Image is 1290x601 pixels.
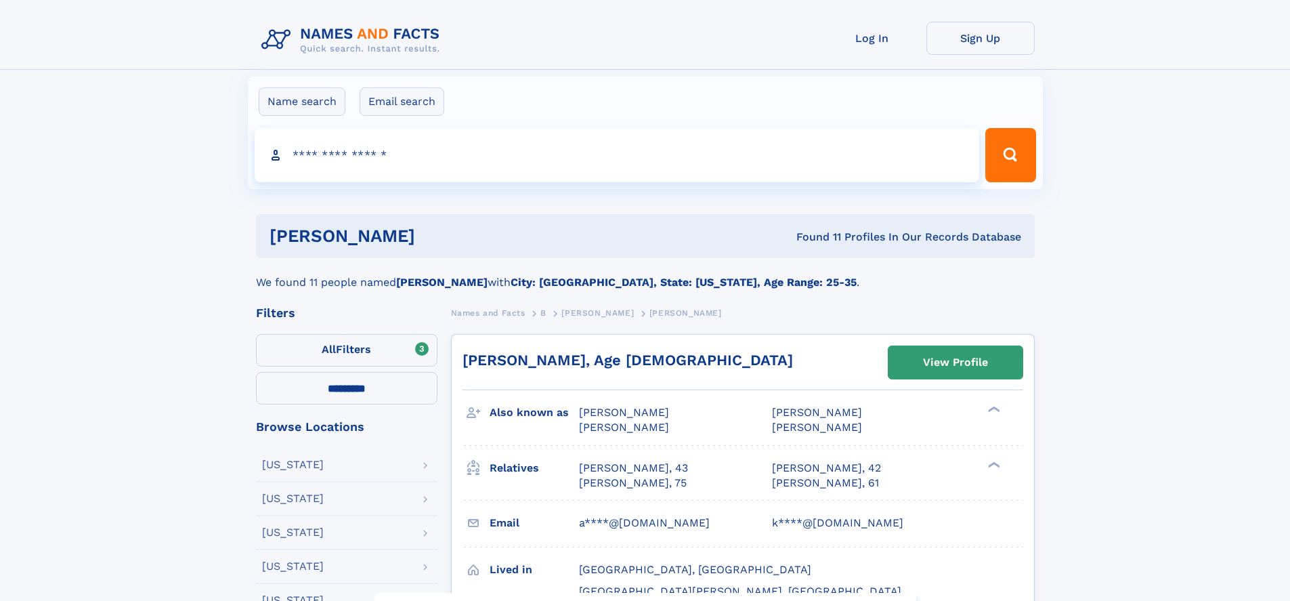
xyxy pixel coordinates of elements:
a: [PERSON_NAME] [561,304,634,321]
a: View Profile [888,346,1023,379]
a: [PERSON_NAME], Age [DEMOGRAPHIC_DATA] [463,352,793,369]
span: [PERSON_NAME] [561,308,634,318]
div: [US_STATE] [262,561,324,572]
span: [PERSON_NAME] [579,406,669,419]
a: [PERSON_NAME], 75 [579,476,687,491]
span: [PERSON_NAME] [579,421,669,434]
div: Found 11 Profiles In Our Records Database [605,230,1021,245]
div: [US_STATE] [262,527,324,538]
div: Browse Locations [256,421,437,433]
div: [US_STATE] [262,493,324,504]
a: Names and Facts [451,304,525,321]
input: search input [255,128,980,182]
div: Filters [256,307,437,319]
label: Filters [256,334,437,367]
span: [PERSON_NAME] [649,308,722,318]
span: [GEOGRAPHIC_DATA], [GEOGRAPHIC_DATA] [579,563,811,576]
div: ❯ [985,460,1001,469]
div: We found 11 people named with . [256,258,1035,291]
span: [PERSON_NAME] [772,406,862,419]
img: Logo Names and Facts [256,22,451,58]
a: Log In [818,22,926,55]
span: [PERSON_NAME] [772,421,862,434]
h3: Email [490,512,579,535]
b: [PERSON_NAME] [396,276,488,289]
a: [PERSON_NAME], 61 [772,476,879,491]
a: [PERSON_NAME], 42 [772,461,881,476]
b: City: [GEOGRAPHIC_DATA], State: [US_STATE], Age Range: 25-35 [511,276,857,289]
div: [US_STATE] [262,459,324,470]
a: [PERSON_NAME], 43 [579,461,688,476]
h1: [PERSON_NAME] [270,228,606,245]
label: Name search [259,87,345,116]
span: [GEOGRAPHIC_DATA][PERSON_NAME], [GEOGRAPHIC_DATA] [579,585,901,598]
span: All [322,343,336,356]
h3: Also known as [490,401,579,424]
button: Search Button [985,128,1035,182]
h3: Lived in [490,558,579,581]
div: View Profile [923,347,988,378]
a: Sign Up [926,22,1035,55]
span: B [540,308,546,318]
a: B [540,304,546,321]
div: ❯ [985,405,1001,414]
label: Email search [360,87,444,116]
h3: Relatives [490,457,579,480]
